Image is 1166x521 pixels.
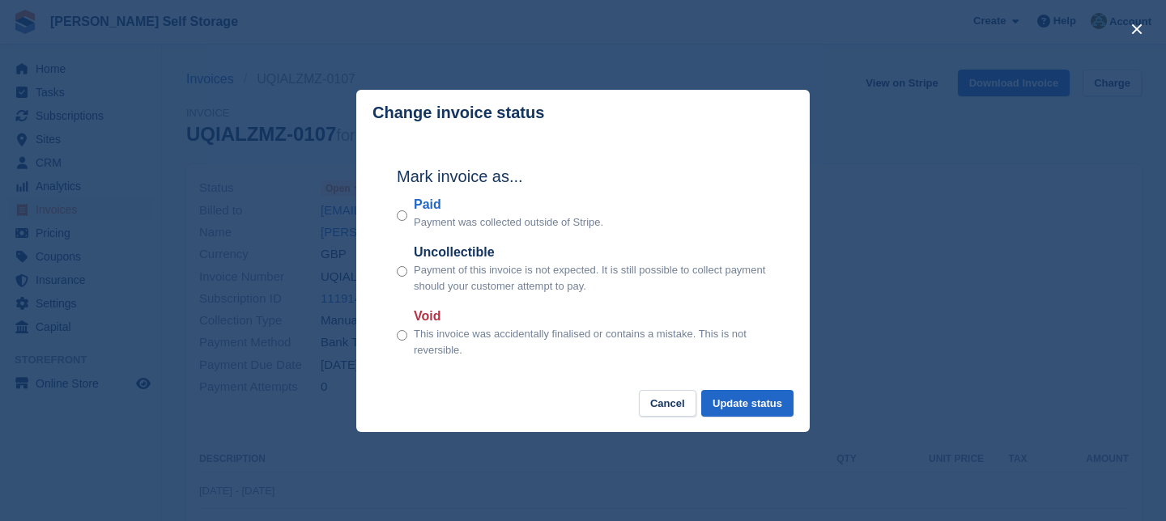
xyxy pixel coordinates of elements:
[639,390,696,417] button: Cancel
[414,195,603,214] label: Paid
[414,326,769,358] p: This invoice was accidentally finalised or contains a mistake. This is not reversible.
[414,214,603,231] p: Payment was collected outside of Stripe.
[414,307,769,326] label: Void
[372,104,544,122] p: Change invoice status
[397,164,769,188] h2: Mark invoice as...
[414,243,769,262] label: Uncollectible
[414,262,769,294] p: Payment of this invoice is not expected. It is still possible to collect payment should your cust...
[701,390,794,417] button: Update status
[1124,16,1150,42] button: close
